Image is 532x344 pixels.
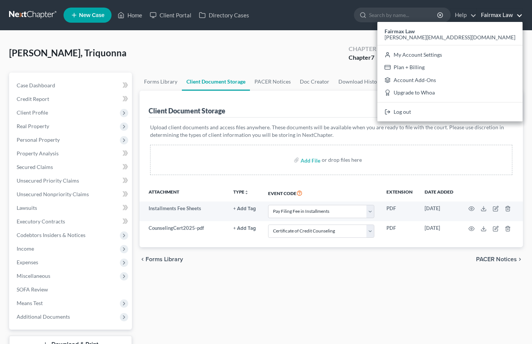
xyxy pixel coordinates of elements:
th: Attachment [140,184,227,201]
span: [PERSON_NAME][EMAIL_ADDRESS][DOMAIN_NAME] [385,34,515,40]
span: Additional Documents [17,313,70,320]
a: SOFA Review [11,283,132,296]
a: + Add Tag [233,225,256,232]
span: Income [17,245,34,252]
a: Lawsuits [11,201,132,215]
a: Directory Cases [195,8,253,22]
a: Help [451,8,476,22]
p: Upload client documents and access files anywhere. These documents will be available when you are... [150,124,512,139]
iframe: Intercom live chat [506,318,524,336]
button: TYPEunfold_more [233,190,249,195]
td: PDF [380,201,419,221]
span: Unsecured Priority Claims [17,177,79,184]
td: CounselingCert2025-pdf [140,221,227,241]
button: + Add Tag [233,206,256,211]
span: Executory Contracts [17,218,65,225]
div: or drop files here [322,156,362,164]
span: [PERSON_NAME], Triquonna [9,47,127,58]
strong: Fairmax Law [385,28,415,34]
div: Chapter [349,45,376,53]
button: chevron_left Forms Library [140,256,183,262]
td: [DATE] [419,201,459,221]
a: PACER Notices [250,73,295,91]
span: SOFA Review [17,286,48,293]
th: Extension [380,184,419,201]
th: Event Code [262,184,380,201]
span: Expenses [17,259,38,265]
span: Unsecured Nonpriority Claims [17,191,89,197]
a: Case Dashboard [11,79,132,92]
span: PACER Notices [476,256,517,262]
td: PDF [380,221,419,241]
a: Download History [334,73,386,91]
span: Means Test [17,300,43,306]
span: Property Analysis [17,150,59,157]
a: My Account Settings [377,48,523,61]
div: Fairmax Law [377,22,523,121]
span: Secured Claims [17,164,53,170]
i: chevron_right [517,256,523,262]
th: Date added [419,184,459,201]
i: unfold_more [244,190,249,195]
span: Case Dashboard [17,82,55,88]
span: New Case [79,12,104,18]
a: Plan + Billing [377,61,523,74]
a: Credit Report [11,92,132,106]
span: Personal Property [17,136,60,143]
a: Home [114,8,146,22]
span: Forms Library [146,256,183,262]
td: [DATE] [419,221,459,241]
a: Executory Contracts [11,215,132,228]
i: chevron_left [140,256,146,262]
a: Client Portal [146,8,195,22]
span: 7 [371,54,374,61]
span: Real Property [17,123,49,129]
a: Property Analysis [11,147,132,160]
a: Forms Library [140,73,182,91]
span: Client Profile [17,109,48,116]
a: Upgrade to Whoa [377,87,523,99]
button: + Add Tag [233,226,256,231]
a: Unsecured Nonpriority Claims [11,187,132,201]
a: Unsecured Priority Claims [11,174,132,187]
div: Client Document Storage [149,106,225,115]
span: Codebtors Insiders & Notices [17,232,85,238]
span: Credit Report [17,96,49,102]
a: Log out [377,105,523,118]
a: Secured Claims [11,160,132,174]
div: Chapter [349,53,376,62]
a: + Add Tag [233,205,256,212]
input: Search by name... [369,8,438,22]
td: Installments Fee Sheets [140,201,227,221]
a: Client Document Storage [182,73,250,91]
a: Account Add-Ons [377,74,523,87]
a: Fairmax Law [477,8,523,22]
a: Doc Creator [295,73,334,91]
span: Miscellaneous [17,273,50,279]
button: PACER Notices chevron_right [476,256,523,262]
span: Lawsuits [17,205,37,211]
